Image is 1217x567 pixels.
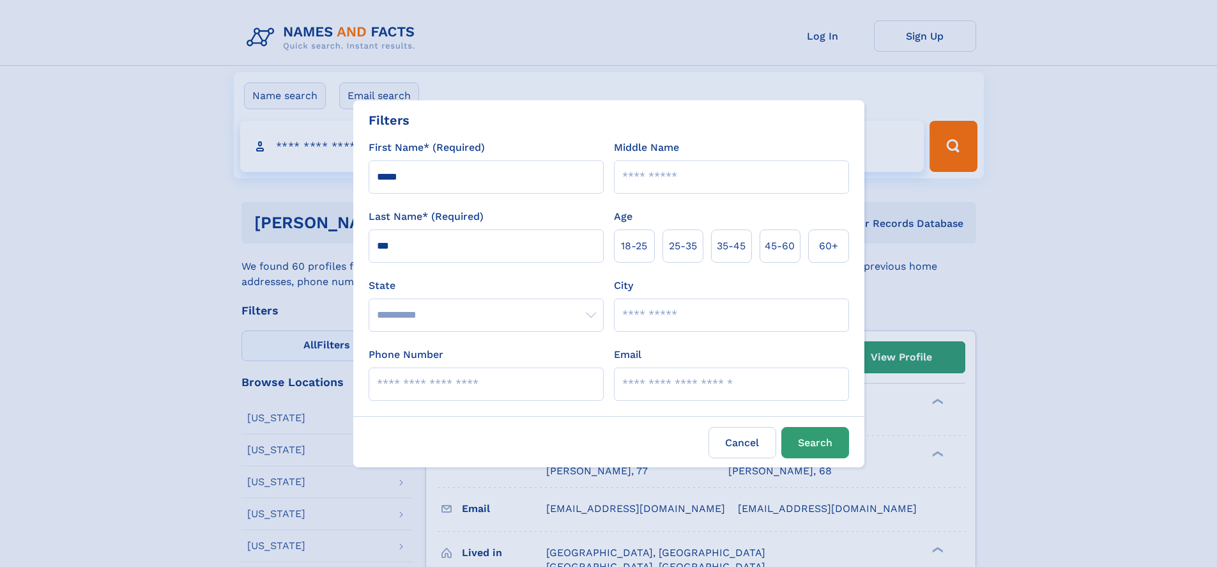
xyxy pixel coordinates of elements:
[819,238,838,254] span: 60+
[369,278,604,293] label: State
[614,209,632,224] label: Age
[717,238,746,254] span: 35‑45
[765,238,795,254] span: 45‑60
[621,238,647,254] span: 18‑25
[614,278,633,293] label: City
[708,427,776,458] label: Cancel
[369,347,443,362] label: Phone Number
[369,209,484,224] label: Last Name* (Required)
[781,427,849,458] button: Search
[369,140,485,155] label: First Name* (Required)
[614,140,679,155] label: Middle Name
[369,111,409,130] div: Filters
[614,347,641,362] label: Email
[669,238,697,254] span: 25‑35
